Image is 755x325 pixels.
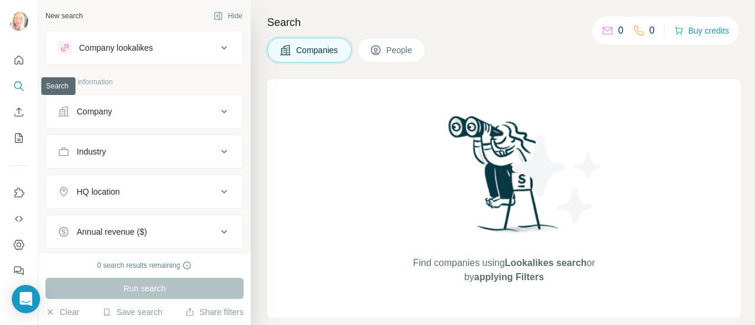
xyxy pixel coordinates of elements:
[46,218,243,246] button: Annual revenue ($)
[97,260,192,271] div: 0 search results remaining
[9,50,28,71] button: Quick start
[46,178,243,206] button: HQ location
[77,226,147,238] div: Annual revenue ($)
[46,97,243,126] button: Company
[9,208,28,229] button: Use Surfe API
[443,113,566,244] img: Surfe Illustration - Woman searching with binoculars
[296,44,339,56] span: Companies
[12,285,40,313] div: Open Intercom Messenger
[45,11,83,21] div: New search
[77,186,120,198] div: HQ location
[77,106,112,117] div: Company
[45,306,79,318] button: Clear
[386,44,413,56] span: People
[45,77,244,87] p: Company information
[9,260,28,281] button: Feedback
[79,42,153,54] div: Company lookalikes
[205,7,251,25] button: Hide
[185,306,244,318] button: Share filters
[267,14,741,31] h4: Search
[409,256,598,284] span: Find companies using or by
[77,146,106,157] div: Industry
[618,24,623,38] p: 0
[9,101,28,123] button: Enrich CSV
[46,34,243,62] button: Company lookalikes
[649,24,655,38] p: 0
[9,234,28,255] button: Dashboard
[9,12,28,31] img: Avatar
[9,75,28,97] button: Search
[505,258,587,268] span: Lookalikes search
[674,22,729,39] button: Buy credits
[474,272,544,282] span: applying Filters
[46,137,243,166] button: Industry
[9,127,28,149] button: My lists
[504,126,610,232] img: Surfe Illustration - Stars
[9,182,28,203] button: Use Surfe on LinkedIn
[102,306,162,318] button: Save search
